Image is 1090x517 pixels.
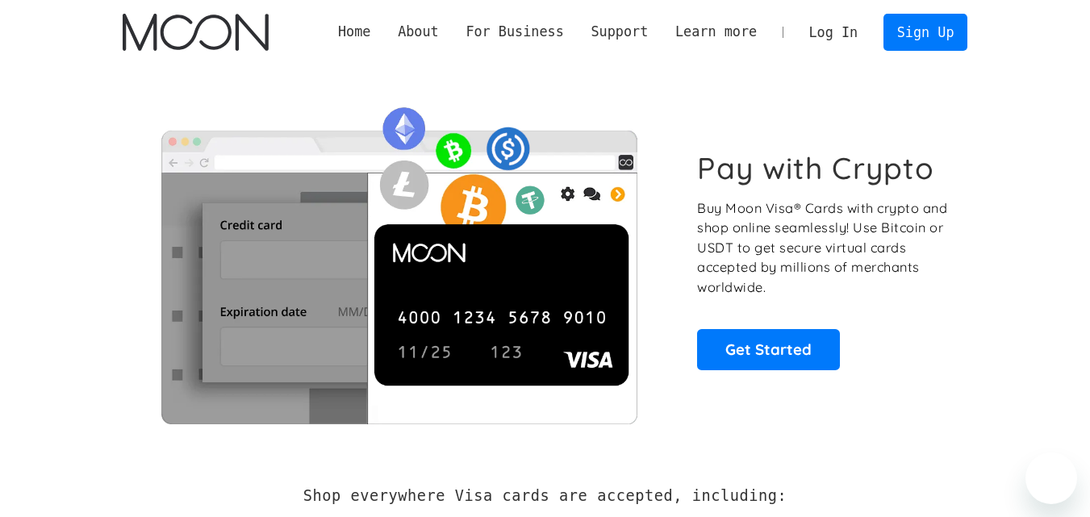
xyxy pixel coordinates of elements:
iframe: Button to launch messaging window [1025,452,1077,504]
h2: Shop everywhere Visa cards are accepted, including: [303,487,787,505]
a: home [123,14,269,51]
div: Support [578,22,662,42]
a: Home [324,22,384,42]
p: Buy Moon Visa® Cards with crypto and shop online seamlessly! Use Bitcoin or USDT to get secure vi... [697,198,950,298]
div: About [384,22,452,42]
div: Learn more [675,22,757,42]
div: Support [591,22,648,42]
h1: Pay with Crypto [697,150,934,186]
div: Learn more [662,22,771,42]
a: Log In [796,15,871,50]
img: Moon Cards let you spend your crypto anywhere Visa is accepted. [123,96,675,423]
div: For Business [453,22,578,42]
div: For Business [466,22,563,42]
a: Get Started [697,329,840,369]
img: Moon Logo [123,14,269,51]
div: About [398,22,439,42]
a: Sign Up [883,14,967,50]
